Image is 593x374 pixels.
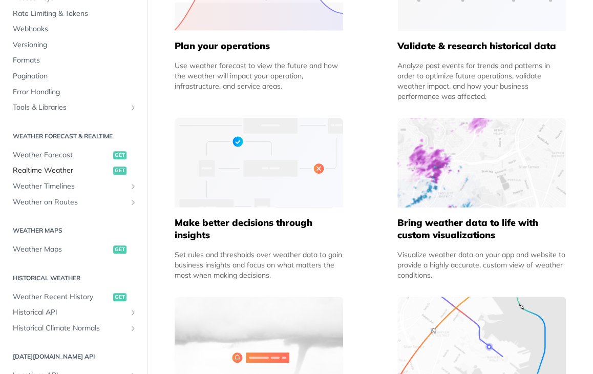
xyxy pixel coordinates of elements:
span: Weather Timelines [13,181,126,192]
span: Webhooks [13,24,137,34]
span: get [113,167,126,175]
a: Realtime Weatherget [8,163,140,178]
h5: Plan your operations [175,40,344,52]
span: Weather Maps [13,244,111,255]
a: Weather TimelinesShow subpages for Weather Timelines [8,179,140,194]
a: Pagination [8,69,140,84]
span: Versioning [13,40,137,50]
span: Pagination [13,71,137,81]
h2: [DATE][DOMAIN_NAME] API [8,352,140,361]
span: Formats [13,55,137,66]
h5: Bring weather data to life with custom visualizations [397,217,566,241]
span: get [113,293,126,301]
a: Weather on RoutesShow subpages for Weather on Routes [8,195,140,210]
span: Rate Limiting & Tokens [13,9,137,19]
h5: Validate & research historical data [397,40,566,52]
h2: Weather Maps [8,226,140,235]
h5: Make better decisions through insights [175,217,344,241]
h2: Weather Forecast & realtime [8,132,140,141]
span: Weather on Routes [13,197,126,207]
div: Use weather forecast to view the future and how the weather will impact your operation, infrastru... [175,60,344,91]
a: Weather Recent Historyget [8,289,140,305]
a: Rate Limiting & Tokens [8,6,140,22]
span: Realtime Weather [13,165,111,176]
img: 4463876-group-4982x.svg [397,118,566,207]
div: Set rules and thresholds over weather data to gain business insights and focus on what matters th... [175,250,344,280]
span: Historical Climate Normals [13,323,126,334]
a: Historical Climate NormalsShow subpages for Historical Climate Normals [8,321,140,336]
span: Weather Recent History [13,292,111,302]
button: Show subpages for Historical Climate Normals [129,324,137,333]
button: Show subpages for Tools & Libraries [129,103,137,112]
div: Visualize weather data on your app and website to provide a highly accurate, custom view of weath... [397,250,566,280]
span: Historical API [13,307,126,318]
div: Analyze past events for trends and patterns in order to optimize future operations, validate weat... [397,60,566,101]
span: get [113,151,126,159]
a: Tools & LibrariesShow subpages for Tools & Libraries [8,100,140,115]
a: Weather Mapsget [8,242,140,257]
span: Weather Forecast [13,150,111,160]
button: Show subpages for Weather Timelines [129,182,137,191]
a: Error Handling [8,85,140,100]
h2: Historical Weather [8,274,140,283]
span: Tools & Libraries [13,102,126,113]
button: Show subpages for Historical API [129,308,137,317]
a: Formats [8,53,140,68]
span: Error Handling [13,87,137,97]
a: Webhooks [8,22,140,37]
a: Historical APIShow subpages for Historical API [8,305,140,320]
img: a22d113-group-496-32x.svg [175,118,344,207]
span: get [113,245,126,254]
a: Versioning [8,37,140,53]
button: Show subpages for Weather on Routes [129,198,137,206]
a: Weather Forecastget [8,148,140,163]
